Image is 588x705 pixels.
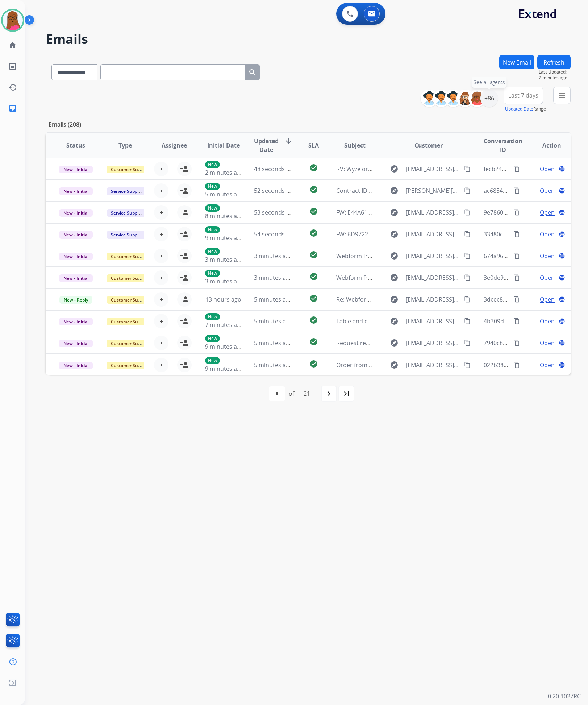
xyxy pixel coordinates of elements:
[464,209,471,216] mat-icon: content_copy
[107,231,148,239] span: Service Support
[118,141,132,150] span: Type
[548,692,581,701] p: 0.20.1027RC
[406,230,460,239] span: [EMAIL_ADDRESS][DOMAIN_NAME]
[513,231,520,237] mat-icon: content_copy
[254,339,293,347] span: 5 minutes ago
[464,274,471,281] mat-icon: content_copy
[390,230,399,239] mat-icon: explore
[160,317,163,325] span: +
[59,362,93,369] span: New - Initial
[309,316,318,324] mat-icon: check_circle
[540,361,555,369] span: Open
[513,209,520,216] mat-icon: content_copy
[513,187,520,194] mat-icon: content_copy
[160,186,163,195] span: +
[180,339,189,347] mat-icon: person_add
[559,296,565,303] mat-icon: language
[59,340,93,347] span: New - Initial
[336,252,500,260] span: Webform from [EMAIL_ADDRESS][DOMAIN_NAME] on [DATE]
[309,250,318,259] mat-icon: check_circle
[59,187,93,195] span: New - Initial
[205,295,241,303] span: 13 hours ago
[540,317,555,325] span: Open
[336,187,476,195] span: Contract ID 330f9d4c-e316-4905-abf1-8c677bf6637c
[559,209,565,216] mat-icon: language
[254,137,279,154] span: Updated Date
[513,166,520,172] mat-icon: content_copy
[406,208,460,217] span: [EMAIL_ADDRESS][DOMAIN_NAME]
[59,296,92,304] span: New - Reply
[284,137,293,145] mat-icon: arrow_downward
[180,252,189,260] mat-icon: person_add
[464,318,471,324] mat-icon: content_copy
[59,318,93,325] span: New - Initial
[540,165,555,173] span: Open
[464,362,471,368] mat-icon: content_copy
[154,249,168,263] button: +
[309,272,318,281] mat-icon: check_circle
[205,321,244,329] span: 7 minutes ago
[559,318,565,324] mat-icon: language
[205,343,244,351] span: 9 minutes ago
[107,340,154,347] span: Customer Support
[254,230,296,238] span: 54 seconds ago
[154,205,168,220] button: +
[390,208,399,217] mat-icon: explore
[160,230,163,239] span: +
[309,337,318,346] mat-icon: check_circle
[513,274,520,281] mat-icon: content_copy
[154,314,168,328] button: +
[406,317,460,325] span: [EMAIL_ADDRESS][DOMAIN_NAME]
[540,273,555,282] span: Open
[205,161,220,168] p: New
[254,361,293,369] span: 5 minutes ago
[160,165,163,173] span: +
[107,274,154,282] span: Customer Support
[107,209,148,217] span: Service Support
[205,183,220,190] p: New
[205,277,244,285] span: 3 minutes ago
[309,207,318,216] mat-icon: check_circle
[508,94,538,97] span: Last 7 days
[107,362,154,369] span: Customer Support
[309,360,318,368] mat-icon: check_circle
[539,75,571,81] span: 2 minutes ago
[154,162,168,176] button: +
[559,231,565,237] mat-icon: language
[160,295,163,304] span: +
[205,365,244,373] span: 9 minutes ago
[254,317,293,325] span: 5 minutes ago
[154,183,168,198] button: +
[160,252,163,260] span: +
[162,141,187,150] span: Assignee
[499,55,534,69] button: New Email
[46,120,84,129] p: Emails (208)
[325,389,333,398] mat-icon: navigate_next
[8,41,17,50] mat-icon: home
[390,252,399,260] mat-icon: explore
[59,209,93,217] span: New - Initial
[160,208,163,217] span: +
[205,335,220,342] p: New
[559,253,565,259] mat-icon: language
[406,186,460,195] span: [PERSON_NAME][EMAIL_ADDRESS][DOMAIN_NAME]
[559,187,565,194] mat-icon: language
[540,252,555,260] span: Open
[537,55,571,69] button: Refresh
[504,87,543,104] button: Last 7 days
[160,361,163,369] span: +
[513,362,520,368] mat-icon: content_copy
[160,339,163,347] span: +
[309,294,318,303] mat-icon: check_circle
[298,386,316,401] div: 21
[254,187,296,195] span: 52 seconds ago
[505,106,533,112] button: Updated Date
[154,227,168,241] button: +
[180,208,189,217] mat-icon: person_add
[406,252,460,260] span: [EMAIL_ADDRESS][DOMAIN_NAME]
[464,187,471,194] mat-icon: content_copy
[248,68,257,77] mat-icon: search
[154,336,168,350] button: +
[406,361,460,369] span: [EMAIL_ADDRESS][DOMAIN_NAME]
[464,340,471,346] mat-icon: content_copy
